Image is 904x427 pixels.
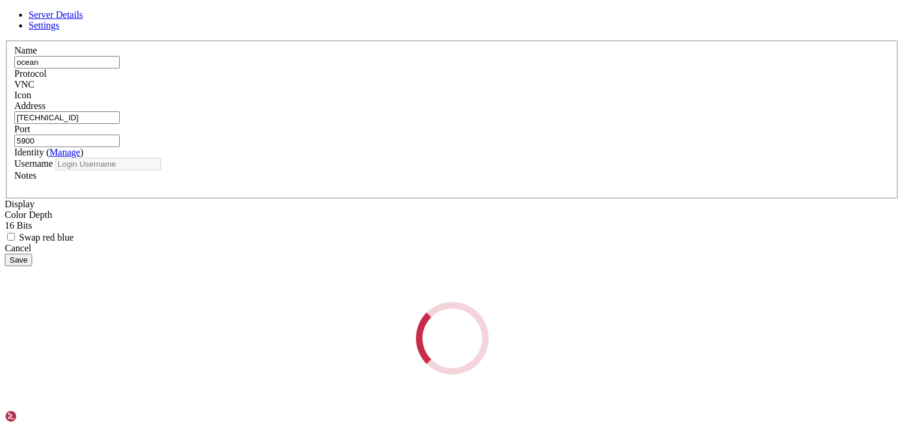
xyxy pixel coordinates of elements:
[5,220,32,230] span: 16 Bits
[5,210,52,220] label: The color depth to request, in bits-per-pixel.
[14,79,890,90] div: VNC
[7,233,15,241] input: Swap red blue
[55,158,161,170] input: Login Username
[14,147,83,157] label: Identity
[5,410,73,422] img: Shellngn
[14,68,46,79] label: Protocol
[14,56,120,68] input: Server Name
[5,243,899,254] div: Cancel
[14,101,45,111] label: Address
[5,254,32,266] button: Save
[14,158,53,169] label: Username
[14,124,30,134] label: Port
[19,232,74,242] span: Swap red blue
[409,295,495,381] div: Loading...
[14,111,120,124] input: Host Name or IP
[14,90,31,100] label: Icon
[14,79,35,89] span: VNC
[49,147,80,157] a: Manage
[5,199,35,209] label: Display
[5,220,899,231] div: 16 Bits
[46,147,83,157] span: ( )
[14,45,37,55] label: Name
[29,10,83,20] a: Server Details
[5,232,74,242] label: If the colors of your display appear wrong (blues appear orange or red, etc.), it may be that you...
[29,20,60,30] a: Settings
[14,170,36,180] label: Notes
[14,135,120,147] input: Port Number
